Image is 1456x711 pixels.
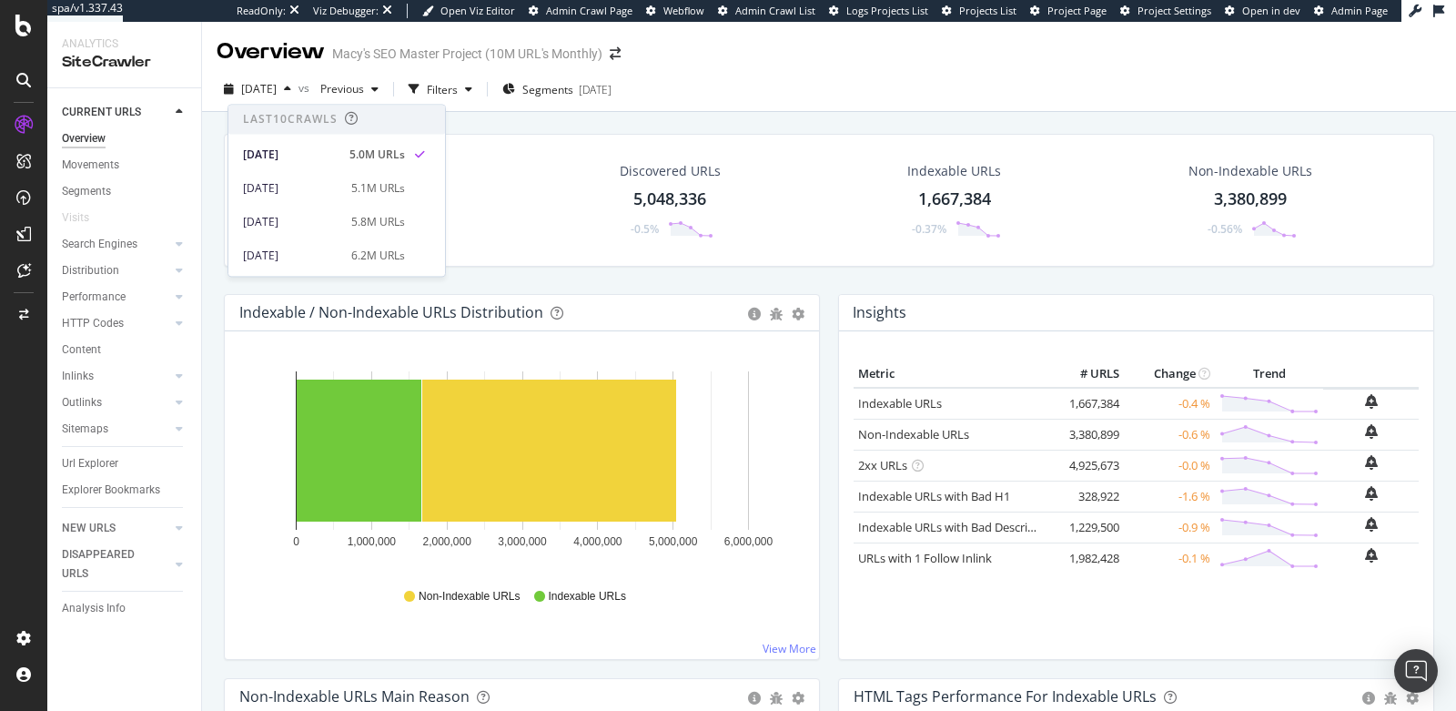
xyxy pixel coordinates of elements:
[62,454,188,473] a: Url Explorer
[62,235,170,254] a: Search Engines
[770,308,783,320] div: bug
[792,692,804,705] div: gear
[1406,692,1419,705] div: gear
[829,4,928,18] a: Logs Projects List
[351,214,405,230] div: 5.8M URLs
[1208,221,1242,237] div: -0.56%
[579,82,612,97] div: [DATE]
[62,340,188,360] a: Content
[495,75,619,104] button: Segments[DATE]
[62,367,170,386] a: Inlinks
[62,393,102,412] div: Outlinks
[62,545,154,584] div: DISAPPEARED URLS
[62,314,170,333] a: HTTP Codes
[633,188,706,211] div: 5,048,336
[62,288,126,307] div: Performance
[1047,4,1107,17] span: Project Page
[549,589,626,604] span: Indexable URLs
[1051,361,1124,388] th: # URLS
[237,4,286,18] div: ReadOnly:
[1225,4,1300,18] a: Open in dev
[620,162,721,180] div: Discovered URLs
[854,687,1157,706] div: HTML Tags Performance for Indexable URLs
[62,103,141,122] div: CURRENT URLS
[942,4,1016,18] a: Projects List
[1124,481,1215,512] td: -1.6 %
[239,687,470,706] div: Non-Indexable URLs Main Reason
[62,156,188,175] a: Movements
[1215,361,1323,388] th: Trend
[546,4,632,17] span: Admin Crawl Page
[735,4,815,17] span: Admin Crawl List
[718,4,815,18] a: Admin Crawl List
[62,103,170,122] a: CURRENT URLS
[1137,4,1211,17] span: Project Settings
[959,4,1016,17] span: Projects List
[1365,455,1378,470] div: bell-plus
[792,308,804,320] div: gear
[529,4,632,18] a: Admin Crawl Page
[401,75,480,104] button: Filters
[351,180,405,197] div: 5.1M URLs
[62,599,188,618] a: Analysis Info
[62,519,170,538] a: NEW URLS
[1394,649,1438,693] div: Open Intercom Messenger
[62,235,137,254] div: Search Engines
[62,261,119,280] div: Distribution
[62,208,89,228] div: Visits
[62,340,101,360] div: Content
[1242,4,1300,17] span: Open in dev
[724,535,773,548] text: 6,000,000
[313,75,386,104] button: Previous
[62,481,188,500] a: Explorer Bookmarks
[348,535,397,548] text: 1,000,000
[243,248,340,264] div: [DATE]
[649,535,698,548] text: 5,000,000
[62,52,187,73] div: SiteCrawler
[610,47,621,60] div: arrow-right-arrow-left
[1365,517,1378,532] div: bell-plus
[62,367,94,386] div: Inlinks
[1384,692,1397,705] div: bug
[422,535,471,548] text: 2,000,000
[298,80,313,96] span: vs
[62,182,188,201] a: Segments
[62,156,119,175] div: Movements
[1124,361,1215,388] th: Change
[239,361,805,572] svg: A chart.
[1331,4,1388,17] span: Admin Page
[62,519,116,538] div: NEW URLS
[573,535,622,548] text: 4,000,000
[293,535,299,548] text: 0
[1188,162,1312,180] div: Non-Indexable URLs
[62,182,111,201] div: Segments
[217,75,298,104] button: [DATE]
[62,129,188,148] a: Overview
[1124,388,1215,420] td: -0.4 %
[1124,450,1215,481] td: -0.0 %
[1051,481,1124,512] td: 328,922
[313,81,364,96] span: Previous
[243,214,340,230] div: [DATE]
[1051,419,1124,450] td: 3,380,899
[243,112,338,127] div: Last 10 Crawls
[522,82,573,97] span: Segments
[1030,4,1107,18] a: Project Page
[427,82,458,97] div: Filters
[239,303,543,321] div: Indexable / Non-Indexable URLs Distribution
[351,248,405,264] div: 6.2M URLs
[62,481,160,500] div: Explorer Bookmarks
[1051,512,1124,543] td: 1,229,500
[1365,486,1378,501] div: bell-plus
[1124,419,1215,450] td: -0.6 %
[853,300,906,325] h4: Insights
[1365,394,1378,409] div: bell-plus
[1120,4,1211,18] a: Project Settings
[62,545,170,584] a: DISAPPEARED URLS
[858,488,1010,504] a: Indexable URLs with Bad H1
[1124,512,1215,543] td: -0.9 %
[62,261,170,280] a: Distribution
[62,420,108,439] div: Sitemaps
[858,457,907,473] a: 2xx URLs
[1365,548,1378,563] div: bell-plus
